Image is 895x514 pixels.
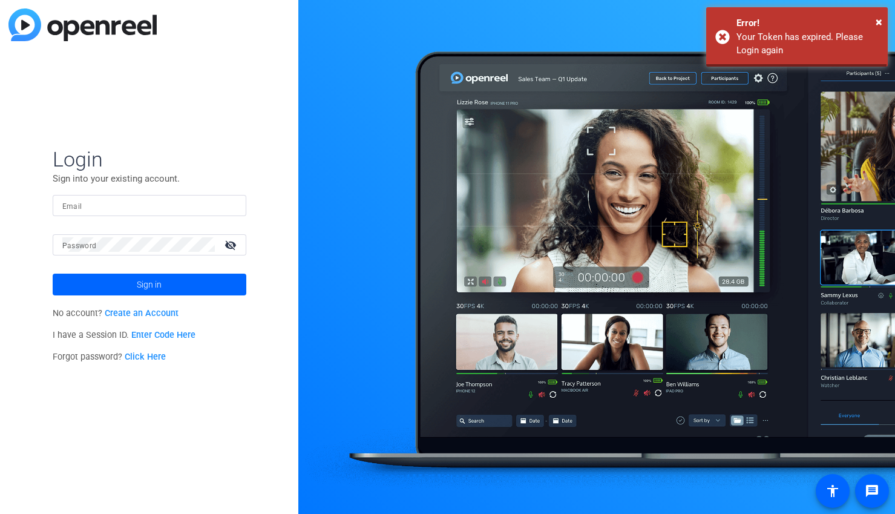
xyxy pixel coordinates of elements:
[53,352,166,362] span: Forgot password?
[105,308,179,318] a: Create an Account
[53,147,246,172] span: Login
[876,13,882,31] button: Close
[62,242,97,250] mat-label: Password
[53,274,246,295] button: Sign in
[876,15,882,29] span: ×
[53,308,179,318] span: No account?
[865,484,879,498] mat-icon: message
[131,330,195,340] a: Enter Code Here
[8,8,157,41] img: blue-gradient.svg
[137,269,162,300] span: Sign in
[53,172,246,185] p: Sign into your existing account.
[62,198,237,213] input: Enter Email Address
[62,202,82,211] mat-label: Email
[53,330,196,340] span: I have a Session ID.
[825,484,840,498] mat-icon: accessibility
[736,30,879,58] div: Your Token has expired. Please Login again
[736,16,879,30] div: Error!
[217,236,246,254] mat-icon: visibility_off
[125,352,166,362] a: Click Here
